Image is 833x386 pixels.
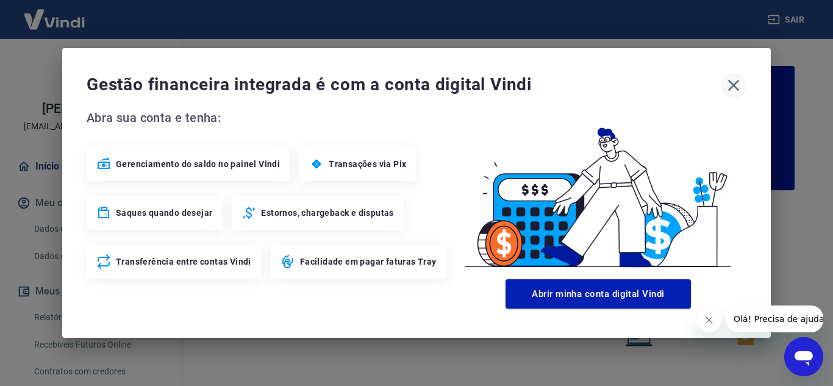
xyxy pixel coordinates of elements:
[116,158,280,170] span: Gerenciamento do saldo no painel Vindi
[450,108,746,274] img: Good Billing
[87,73,721,97] span: Gestão financeira integrada é com a conta digital Vindi
[87,108,450,127] span: Abra sua conta e tenha:
[726,306,823,332] iframe: Mensagem da empresa
[506,279,691,309] button: Abrir minha conta digital Vindi
[116,256,251,268] span: Transferência entre contas Vindi
[784,337,823,376] iframe: Botão para abrir a janela de mensagens
[261,207,393,219] span: Estornos, chargeback e disputas
[7,9,102,18] span: Olá! Precisa de ajuda?
[697,308,721,332] iframe: Fechar mensagem
[329,158,406,170] span: Transações via Pix
[300,256,437,268] span: Facilidade em pagar faturas Tray
[116,207,212,219] span: Saques quando desejar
